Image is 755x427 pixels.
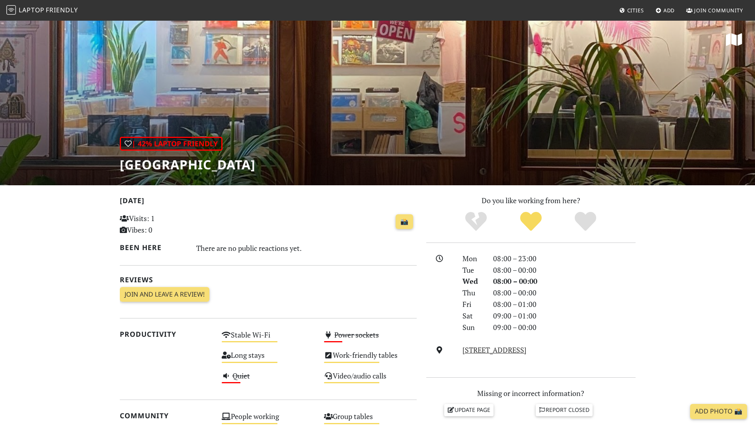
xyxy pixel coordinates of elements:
[458,276,488,287] div: Wed
[46,6,78,14] span: Friendly
[616,3,647,17] a: Cities
[232,371,250,380] s: Quiet
[444,404,494,416] a: Update page
[217,349,319,369] div: Long stays
[488,310,640,322] div: 09:00 – 01:00
[449,211,503,233] div: No
[488,322,640,333] div: 09:00 – 00:00
[652,3,678,17] a: Add
[6,4,78,17] a: LaptopFriendly LaptopFriendly
[458,299,488,310] div: Fri
[458,253,488,264] div: Mon
[488,287,640,299] div: 08:00 – 00:00
[120,213,213,236] p: Visits: 1 Vibes: 0
[396,214,413,229] a: 📸
[120,243,187,252] h2: Been here
[458,264,488,276] div: Tue
[488,253,640,264] div: 08:00 – 23:00
[334,330,379,340] s: Power sockets
[558,211,613,233] div: Definitely!
[319,349,421,369] div: Work-friendly tables
[19,6,45,14] span: Laptop
[120,137,222,151] div: | 42% Laptop Friendly
[488,264,640,276] div: 08:00 – 00:00
[120,276,417,284] h2: Reviews
[120,157,256,172] h1: [GEOGRAPHIC_DATA]
[120,411,213,420] h2: Community
[426,388,636,399] p: Missing or incorrect information?
[458,322,488,333] div: Sun
[663,7,675,14] span: Add
[458,310,488,322] div: Sat
[536,404,593,416] a: Report closed
[196,242,417,254] div: There are no public reactions yet.
[627,7,644,14] span: Cities
[6,5,16,15] img: LaptopFriendly
[319,369,421,390] div: Video/audio calls
[458,287,488,299] div: Thu
[120,330,213,338] h2: Productivity
[120,287,209,302] a: Join and leave a review!
[694,7,743,14] span: Join Community
[462,345,527,355] a: [STREET_ADDRESS]
[217,328,319,349] div: Stable Wi-Fi
[120,196,417,208] h2: [DATE]
[690,404,747,419] a: Add Photo 📸
[488,276,640,287] div: 08:00 – 00:00
[683,3,746,17] a: Join Community
[488,299,640,310] div: 08:00 – 01:00
[503,211,558,233] div: Yes
[426,195,636,206] p: Do you like working from here?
